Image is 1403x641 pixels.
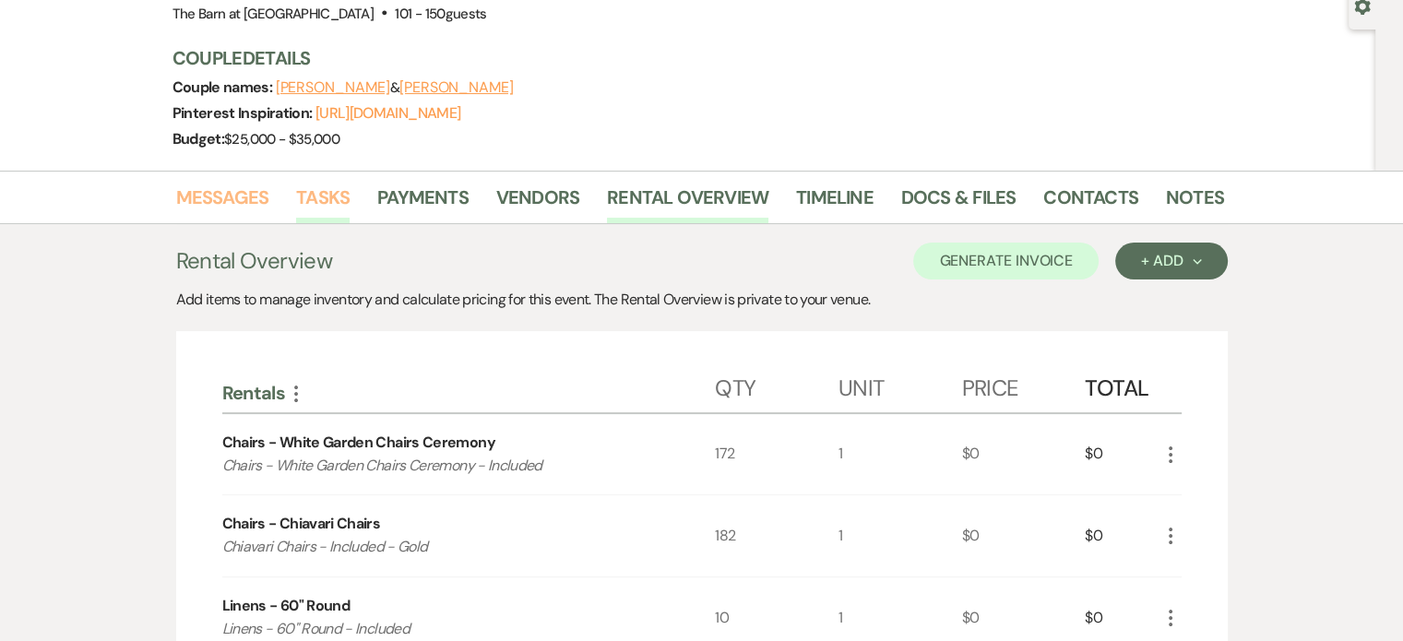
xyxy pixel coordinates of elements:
a: Notes [1166,183,1224,223]
button: + Add [1115,243,1227,279]
a: Payments [377,183,469,223]
div: + Add [1141,254,1201,268]
div: Chairs - White Garden Chairs Ceremony [222,432,495,454]
div: Linens - 60" Round [222,595,350,617]
span: Couple names: [172,77,276,97]
a: Timeline [796,183,874,223]
a: Rental Overview [607,183,768,223]
div: Rentals [222,381,716,405]
p: Chairs - White Garden Chairs Ceremony - Included [222,454,666,478]
h3: Couple Details [172,45,1206,71]
span: 101 - 150 guests [395,5,486,23]
div: Chairs - Chiavari Chairs [222,513,381,535]
a: [URL][DOMAIN_NAME] [315,103,460,123]
div: 172 [715,414,838,495]
div: $0 [962,414,1086,495]
div: $0 [962,495,1086,576]
span: & [276,78,514,97]
span: Pinterest Inspiration: [172,103,315,123]
div: $0 [1085,495,1159,576]
span: Budget: [172,129,225,148]
div: Unit [838,357,962,412]
span: $25,000 - $35,000 [224,130,339,148]
div: Total [1085,357,1159,412]
button: [PERSON_NAME] [399,80,514,95]
a: Messages [176,183,269,223]
a: Docs & Files [901,183,1016,223]
span: The Barn at [GEOGRAPHIC_DATA] [172,5,374,23]
a: Tasks [296,183,350,223]
div: 182 [715,495,838,576]
button: Generate Invoice [913,243,1099,279]
div: Qty [715,357,838,412]
div: 1 [838,414,962,495]
div: $0 [1085,414,1159,495]
a: Vendors [496,183,579,223]
a: Contacts [1043,183,1138,223]
h3: Rental Overview [176,244,332,278]
p: Linens - 60" Round - Included [222,617,666,641]
div: Add items to manage inventory and calculate pricing for this event. The Rental Overview is privat... [176,289,1228,311]
div: 1 [838,495,962,576]
div: Price [962,357,1086,412]
button: [PERSON_NAME] [276,80,390,95]
p: Chiavari Chairs - Included - Gold [222,535,666,559]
